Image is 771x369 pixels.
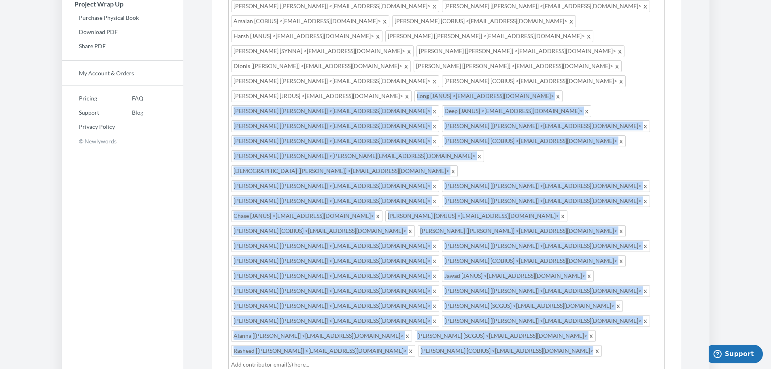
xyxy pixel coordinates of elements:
[385,30,593,42] span: [PERSON_NAME] [[PERSON_NAME]] <[EMAIL_ADDRESS][DOMAIN_NAME]>
[62,40,183,52] a: Share PDF
[442,240,650,252] span: [PERSON_NAME] [[PERSON_NAME]] <[EMAIL_ADDRESS][DOMAIN_NAME]>
[62,26,183,38] a: Download PDF
[414,90,563,102] span: Long [JANUS] <[EMAIL_ADDRESS][DOMAIN_NAME]>
[442,270,594,282] span: Jawad [JANUS] <[EMAIL_ADDRESS][DOMAIN_NAME]>
[385,210,567,222] span: [PERSON_NAME] [OMJUS] <[EMAIL_ADDRESS][DOMAIN_NAME]>
[231,345,415,357] span: Rasheed [[PERSON_NAME]] <[EMAIL_ADDRESS][DOMAIN_NAME]>
[231,0,439,12] span: [PERSON_NAME] [[PERSON_NAME]] <[EMAIL_ADDRESS][DOMAIN_NAME]>
[418,225,626,237] span: [PERSON_NAME] [[PERSON_NAME]] <[EMAIL_ADDRESS][DOMAIN_NAME]>
[62,135,183,147] p: © Newlywords
[62,12,183,24] a: Purchase Physical Book
[442,300,623,312] span: [PERSON_NAME] [SCGUS] <[EMAIL_ADDRESS][DOMAIN_NAME]>
[442,75,626,87] span: [PERSON_NAME] [COBIUS] <[EMAIL_ADDRESS][DOMAIN_NAME]>
[416,45,624,57] span: [PERSON_NAME] [[PERSON_NAME]] <[EMAIL_ADDRESS][DOMAIN_NAME]>
[442,285,650,297] span: [PERSON_NAME] [[PERSON_NAME]] <[EMAIL_ADDRESS][DOMAIN_NAME]>
[418,345,602,357] span: [PERSON_NAME] [COBIUS] <[EMAIL_ADDRESS][DOMAIN_NAME]>
[231,165,458,177] span: [DEMOGRAPHIC_DATA] [[PERSON_NAME]] <[EMAIL_ADDRESS][DOMAIN_NAME]>
[62,0,183,8] h3: Project Wrap Up
[115,92,143,105] a: FAQ
[231,15,389,27] span: Arsalan [COBIUS] <[EMAIL_ADDRESS][DOMAIN_NAME]>
[115,107,143,119] a: Blog
[231,195,439,207] span: [PERSON_NAME] [[PERSON_NAME]] <[EMAIL_ADDRESS][DOMAIN_NAME]>
[442,105,591,117] span: Deep [JANUS] <[EMAIL_ADDRESS][DOMAIN_NAME]>
[442,0,650,12] span: [PERSON_NAME] [[PERSON_NAME]] <[EMAIL_ADDRESS][DOMAIN_NAME]>
[231,75,439,87] span: [PERSON_NAME] [[PERSON_NAME]] <[EMAIL_ADDRESS][DOMAIN_NAME]>
[231,255,439,267] span: [PERSON_NAME] [[PERSON_NAME]] <[EMAIL_ADDRESS][DOMAIN_NAME]>
[231,210,382,222] span: Chase [JANUS] <[EMAIL_ADDRESS][DOMAIN_NAME]>
[231,300,439,312] span: [PERSON_NAME] [[PERSON_NAME]] <[EMAIL_ADDRESS][DOMAIN_NAME]>
[709,345,763,365] iframe: Opens a widget where you can chat to one of our agents
[62,121,115,133] a: Privacy Policy
[231,90,412,102] span: [PERSON_NAME] [JRDUS] <[EMAIL_ADDRESS][DOMAIN_NAME]>
[442,135,626,147] span: [PERSON_NAME] [COBIUS] <[EMAIL_ADDRESS][DOMAIN_NAME]>
[231,120,439,132] span: [PERSON_NAME] [[PERSON_NAME]] <[EMAIL_ADDRESS][DOMAIN_NAME]>
[62,67,183,79] a: My Account & Orders
[62,92,115,105] a: Pricing
[62,107,115,119] a: Support
[414,60,622,72] span: [PERSON_NAME] [[PERSON_NAME]] <[EMAIL_ADDRESS][DOMAIN_NAME]>
[231,45,414,57] span: [PERSON_NAME] [SYNNA] <[EMAIL_ADDRESS][DOMAIN_NAME]>
[231,285,439,297] span: [PERSON_NAME] [[PERSON_NAME]] <[EMAIL_ADDRESS][DOMAIN_NAME]>
[442,255,626,267] span: [PERSON_NAME] [COBIUS] <[EMAIL_ADDRESS][DOMAIN_NAME]>
[231,30,382,42] span: Harsh [JANUS] <[EMAIL_ADDRESS][DOMAIN_NAME]>
[231,150,484,162] span: [PERSON_NAME] [[PERSON_NAME]] <[PERSON_NAME][EMAIL_ADDRESS][DOMAIN_NAME]>
[231,270,439,282] span: [PERSON_NAME] [[PERSON_NAME]] <[EMAIL_ADDRESS][DOMAIN_NAME]>
[392,15,576,27] span: [PERSON_NAME] [COBIUS] <[EMAIL_ADDRESS][DOMAIN_NAME]>
[231,240,439,252] span: [PERSON_NAME] [[PERSON_NAME]] <[EMAIL_ADDRESS][DOMAIN_NAME]>
[231,330,412,342] span: Alanna [[PERSON_NAME]] <[EMAIL_ADDRESS][DOMAIN_NAME]>
[442,195,650,207] span: [PERSON_NAME] [[PERSON_NAME]] <[EMAIL_ADDRESS][DOMAIN_NAME]>
[415,330,596,342] span: [PERSON_NAME] [SCGUS] <[EMAIL_ADDRESS][DOMAIN_NAME]>
[231,225,415,237] span: [PERSON_NAME] [COBIUS] <[EMAIL_ADDRESS][DOMAIN_NAME]>
[231,105,439,117] span: [PERSON_NAME] [[PERSON_NAME]] <[EMAIL_ADDRESS][DOMAIN_NAME]>
[442,180,650,192] span: [PERSON_NAME] [[PERSON_NAME]] <[EMAIL_ADDRESS][DOMAIN_NAME]>
[442,315,650,327] span: [PERSON_NAME] [[PERSON_NAME]] <[EMAIL_ADDRESS][DOMAIN_NAME]>
[231,180,439,192] span: [PERSON_NAME] [[PERSON_NAME]] <[EMAIL_ADDRESS][DOMAIN_NAME]>
[231,315,439,327] span: [PERSON_NAME] [[PERSON_NAME]] <[EMAIL_ADDRESS][DOMAIN_NAME]>
[231,135,439,147] span: [PERSON_NAME] [[PERSON_NAME]] <[EMAIL_ADDRESS][DOMAIN_NAME]>
[231,360,662,369] input: Add contributor email(s) here...
[442,120,650,132] span: [PERSON_NAME] [[PERSON_NAME]] <[EMAIL_ADDRESS][DOMAIN_NAME]>
[231,60,411,72] span: Dionis [[PERSON_NAME]] <[EMAIL_ADDRESS][DOMAIN_NAME]>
